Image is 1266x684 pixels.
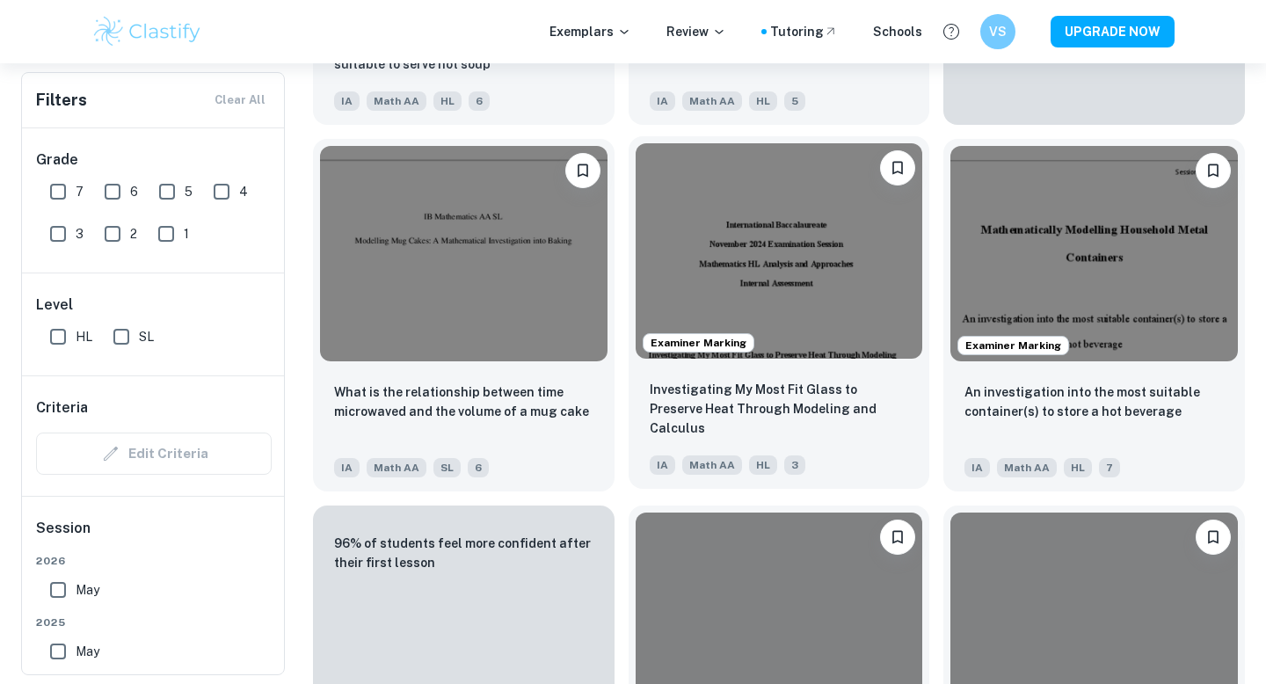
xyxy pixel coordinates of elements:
[76,642,99,661] span: May
[1196,520,1231,555] button: Bookmark
[185,182,193,201] span: 5
[334,534,593,572] p: 96% of students feel more confident after their first lesson
[334,458,360,477] span: IA
[469,91,490,111] span: 6
[91,14,203,49] img: Clastify logo
[184,224,189,244] span: 1
[76,182,84,201] span: 7
[629,139,930,491] a: Examiner MarkingBookmarkInvestigating My Most Fit Glass to Preserve Heat Through Modeling and Cal...
[36,149,272,171] h6: Grade
[36,518,272,553] h6: Session
[784,455,805,475] span: 3
[36,88,87,113] h6: Filters
[958,338,1068,353] span: Examiner Marking
[636,143,923,359] img: Math AA IA example thumbnail: Investigating My Most Fit Glass to Prese
[565,153,600,188] button: Bookmark
[1064,458,1092,477] span: HL
[367,458,426,477] span: Math AA
[549,22,631,41] p: Exemplars
[880,150,915,186] button: Bookmark
[749,91,777,111] span: HL
[1051,16,1175,47] button: UPGRADE NOW
[988,22,1008,41] h6: VS
[1196,153,1231,188] button: Bookmark
[36,397,88,418] h6: Criteria
[666,22,726,41] p: Review
[1099,458,1120,477] span: 7
[76,224,84,244] span: 3
[36,433,272,475] div: Criteria filters are unavailable when searching by topic
[749,455,777,475] span: HL
[334,91,360,111] span: IA
[76,580,99,600] span: May
[313,139,615,491] a: BookmarkWhat is the relationship between time microwaved and the volume of a mug cakeIAMath AASL6
[964,458,990,477] span: IA
[770,22,838,41] a: Tutoring
[950,146,1238,361] img: Math AA IA example thumbnail: An investigation into the most suitable
[433,91,462,111] span: HL
[468,458,489,477] span: 6
[130,224,137,244] span: 2
[36,553,272,569] span: 2026
[36,615,272,630] span: 2025
[682,91,742,111] span: Math AA
[980,14,1015,49] button: VS
[320,146,608,361] img: Math AA IA example thumbnail: What is the relationship between time mi
[964,382,1224,421] p: An investigation into the most suitable container(s) to store a hot beverage
[334,382,593,421] p: What is the relationship between time microwaved and the volume of a mug cake
[130,182,138,201] span: 6
[873,22,922,41] a: Schools
[784,91,805,111] span: 5
[76,327,92,346] span: HL
[433,458,461,477] span: SL
[239,182,248,201] span: 4
[936,17,966,47] button: Help and Feedback
[650,455,675,475] span: IA
[36,295,272,316] h6: Level
[880,520,915,555] button: Bookmark
[139,327,154,346] span: SL
[682,455,742,475] span: Math AA
[997,458,1057,477] span: Math AA
[943,139,1245,491] a: Examiner MarkingBookmarkAn investigation into the most suitable container(s) to store a hot bever...
[650,91,675,111] span: IA
[650,380,909,438] p: Investigating My Most Fit Glass to Preserve Heat Through Modeling and Calculus
[644,335,753,351] span: Examiner Marking
[367,91,426,111] span: Math AA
